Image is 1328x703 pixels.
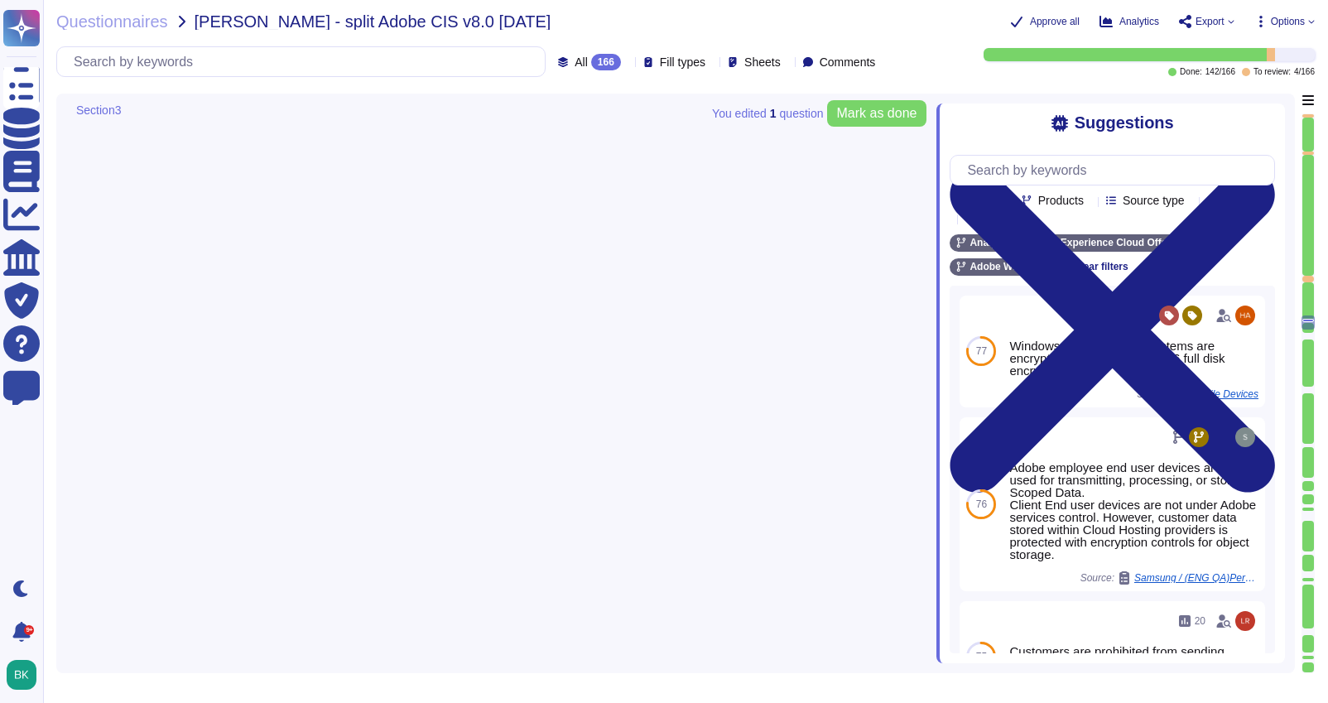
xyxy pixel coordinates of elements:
[3,657,48,693] button: user
[976,652,987,662] span: 75
[1009,645,1258,682] div: Customers are prohibited from sending sensitive personal data to Adobe absent Adobe's express wri...
[660,56,705,68] span: Fill types
[1196,17,1225,26] span: Export
[1009,461,1258,561] div: Adobe employee end user devices are not used for transmitting, processing, or storing Scoped Data...
[575,56,588,68] span: All
[1010,15,1080,28] button: Approve all
[976,499,987,509] span: 76
[1119,17,1159,26] span: Analytics
[1253,68,1291,76] span: To review:
[24,625,34,635] div: 9+
[1099,15,1159,28] button: Analytics
[1294,68,1315,76] span: 4 / 166
[820,56,876,68] span: Comments
[1134,573,1258,583] span: Samsung / (ENG QA)Personal Data Protection Standard Checklist v1.0
[591,54,621,70] div: 166
[195,13,551,30] span: [PERSON_NAME] - split Adobe CIS v8.0 [DATE]
[65,47,545,76] input: Search by keywords
[1235,306,1255,325] img: user
[1195,616,1205,626] span: 20
[1205,68,1235,76] span: 142 / 166
[1080,571,1258,585] span: Source:
[1235,427,1255,447] img: user
[712,108,823,119] span: You edited question
[1180,68,1202,76] span: Done:
[1235,611,1255,631] img: user
[1030,17,1080,26] span: Approve all
[827,100,927,127] button: Mark as done
[76,104,121,116] span: Section3
[1271,17,1305,26] span: Options
[770,108,777,119] b: 1
[7,660,36,690] img: user
[837,107,917,120] span: Mark as done
[976,346,987,356] span: 77
[56,13,168,30] span: Questionnaires
[959,156,1274,185] input: Search by keywords
[744,56,781,68] span: Sheets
